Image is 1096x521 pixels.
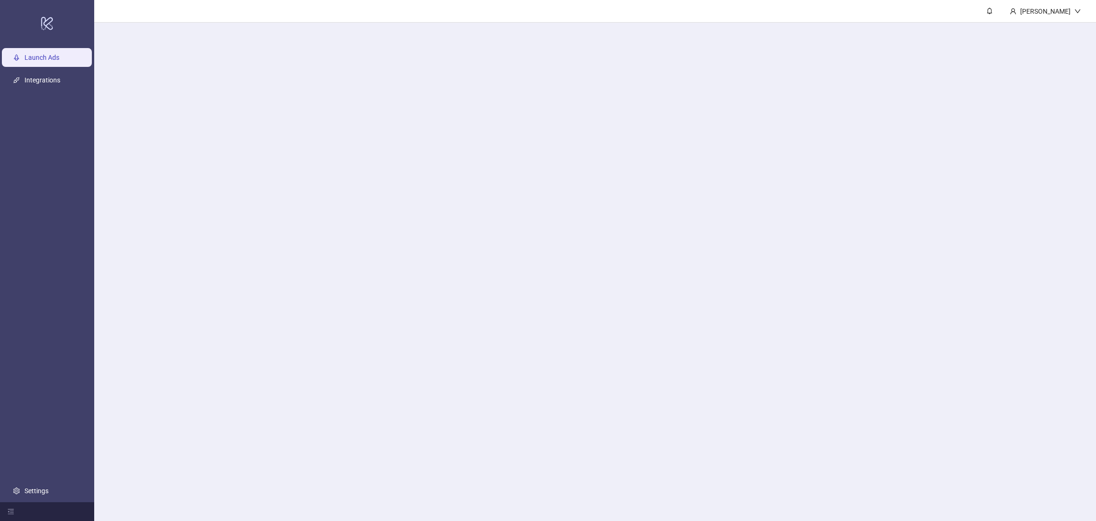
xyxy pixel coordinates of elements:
[24,54,59,61] a: Launch Ads
[1010,8,1016,15] span: user
[24,76,60,84] a: Integrations
[24,487,49,495] a: Settings
[1016,6,1074,16] div: [PERSON_NAME]
[986,8,993,14] span: bell
[1074,8,1081,15] span: down
[8,508,14,515] span: menu-fold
